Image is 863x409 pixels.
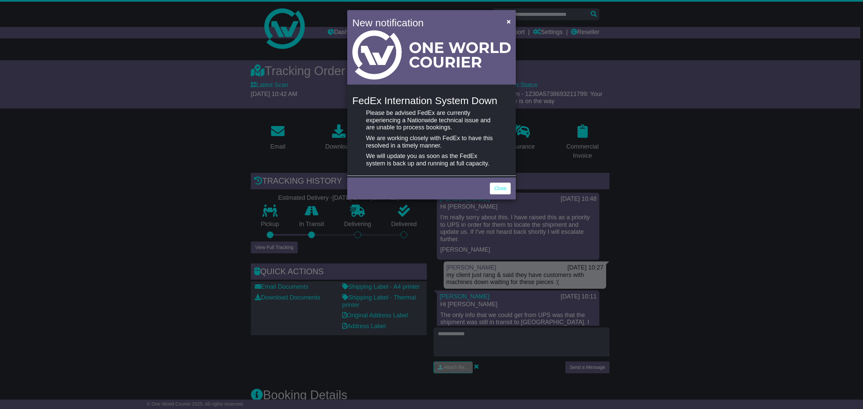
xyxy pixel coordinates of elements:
[366,135,497,149] p: We are working closely with FedEx to have this resolved in a timely manner.
[352,95,511,106] h4: FedEx Internation System Down
[352,15,497,30] h4: New notification
[352,30,511,80] img: Light
[503,14,514,28] button: Close
[490,183,511,194] a: Close
[366,153,497,167] p: We will update you as soon as the FedEx system is back up and running at full capacity.
[366,109,497,131] p: Please be advised FedEx are currently experiencing a Nationwide technical issue and are unable to...
[507,18,511,25] span: ×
